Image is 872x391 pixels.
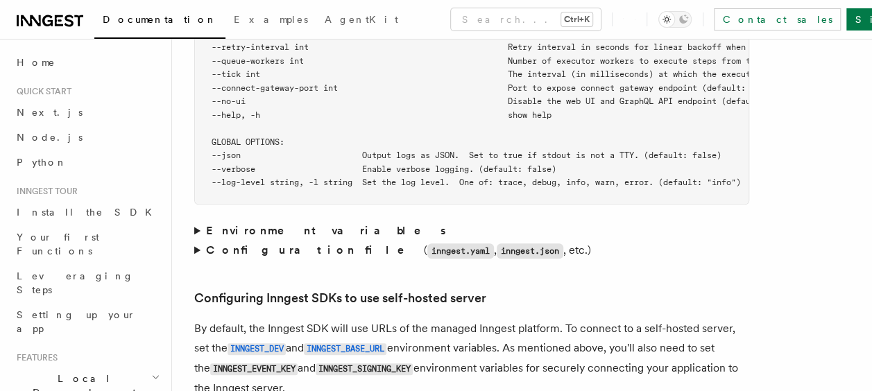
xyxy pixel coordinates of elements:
a: Next.js [11,100,163,125]
span: Features [11,352,58,363]
a: Leveraging Steps [11,263,163,302]
a: Contact sales [714,8,841,31]
a: Documentation [94,4,225,39]
a: Install the SDK [11,200,163,225]
a: Node.js [11,125,163,150]
button: Search...Ctrl+K [451,8,601,31]
a: Setting up your app [11,302,163,341]
span: Inngest tour [11,186,78,197]
code: inngest.yaml [427,243,494,259]
a: AgentKit [316,4,407,37]
span: Python [17,157,67,168]
span: --no-ui Disable the web UI and GraphQL API endpoint (default: false) [212,96,799,106]
span: Next.js [17,107,83,118]
a: Home [11,50,163,75]
code: INNGEST_DEV [228,343,286,355]
span: GLOBAL OPTIONS: [212,137,284,147]
a: INNGEST_BASE_URL [304,341,386,354]
summary: Configuration file(inngest.yaml,inngest.json, etc.) [194,241,749,261]
span: --verbose Enable verbose logging. (default: false) [212,164,556,174]
code: INNGEST_EVENT_KEY [210,363,298,375]
span: Install the SDK [17,207,160,218]
span: --connect-gateway-port int Port to expose connect gateway endpoint (default: 8289) [212,83,775,93]
span: Quick start [11,86,71,97]
code: INNGEST_SIGNING_KEY [316,363,413,375]
strong: Configuration file [206,243,424,257]
span: --queue-workers int Number of executor workers to execute steps from the queue (default: 100) [212,56,862,66]
kbd: Ctrl+K [561,12,592,26]
span: Home [17,55,55,69]
span: Documentation [103,14,217,25]
span: Leveraging Steps [17,270,134,295]
code: INNGEST_BASE_URL [304,343,386,355]
strong: Environment variables [206,224,448,237]
a: Python [11,150,163,175]
code: inngest.json [497,243,563,259]
span: AgentKit [325,14,398,25]
span: Examples [234,14,308,25]
span: Node.js [17,132,83,143]
a: Your first Functions [11,225,163,263]
span: --log-level string, -l string Set the log level. One of: trace, debug, info, warn, error. (defaul... [212,177,741,187]
span: Setting up your app [17,309,136,334]
a: Configuring Inngest SDKs to use self-hosted server [194,288,486,308]
a: INNGEST_DEV [228,341,286,354]
button: Toggle dark mode [658,11,692,28]
span: --json Output logs as JSON. Set to true if stdout is not a TTY. (default: false) [212,150,721,160]
summary: Environment variables [194,221,749,241]
span: --help, -h show help [212,110,552,120]
a: Examples [225,4,316,37]
span: Your first Functions [17,232,99,257]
